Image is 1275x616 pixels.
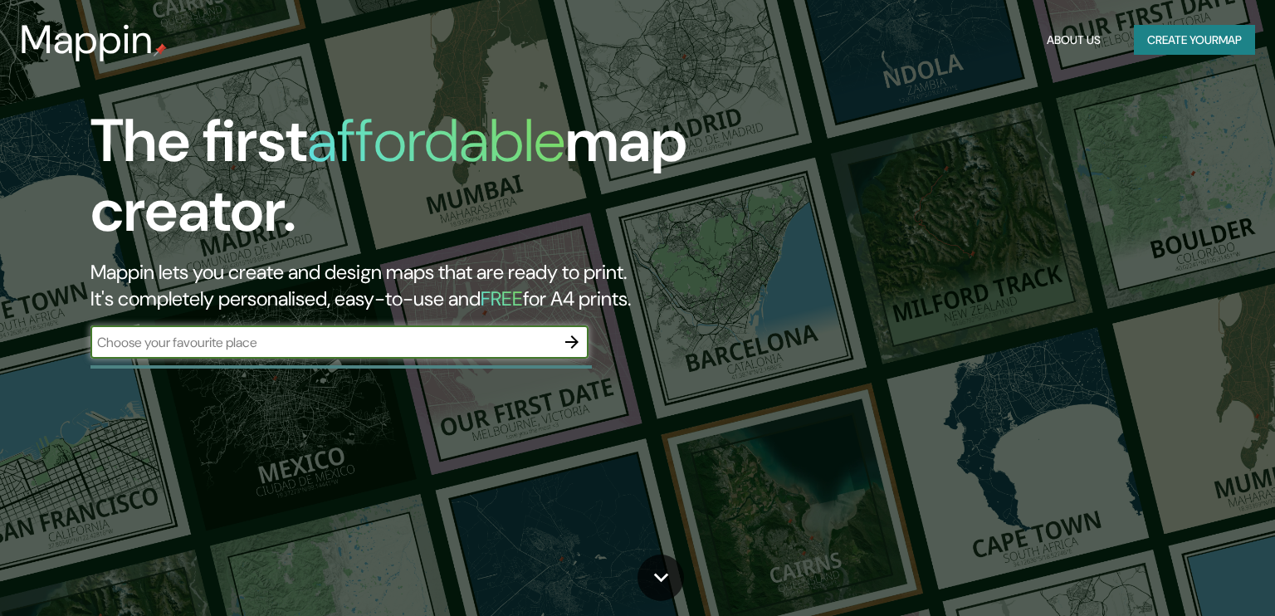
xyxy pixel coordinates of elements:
h1: The first map creator. [90,106,728,259]
button: Create yourmap [1134,25,1255,56]
h1: affordable [307,102,565,179]
button: About Us [1040,25,1107,56]
h2: Mappin lets you create and design maps that are ready to print. It's completely personalised, eas... [90,259,728,312]
h5: FREE [481,286,523,311]
img: mappin-pin [154,43,167,56]
input: Choose your favourite place [90,333,555,352]
h3: Mappin [20,17,154,63]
